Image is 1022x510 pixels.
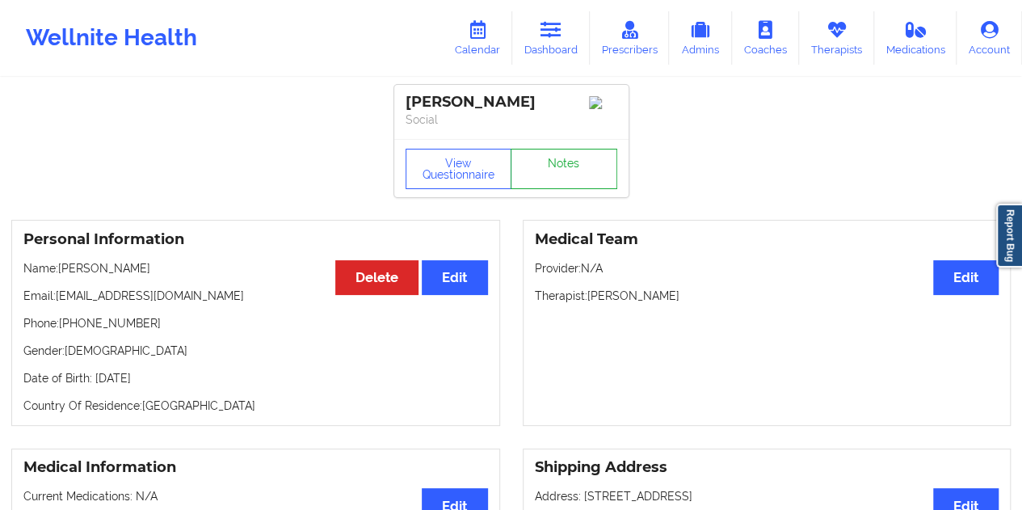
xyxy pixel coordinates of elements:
[732,11,799,65] a: Coaches
[512,11,590,65] a: Dashboard
[23,488,488,504] p: Current Medications: N/A
[511,149,617,189] a: Notes
[23,315,488,331] p: Phone: [PHONE_NUMBER]
[589,96,617,109] img: Image%2Fplaceholer-image.png
[23,398,488,414] p: Country Of Residence: [GEOGRAPHIC_DATA]
[535,488,999,504] p: Address: [STREET_ADDRESS]
[406,112,617,128] p: Social
[799,11,874,65] a: Therapists
[933,260,999,295] button: Edit
[443,11,512,65] a: Calendar
[535,260,999,276] p: Provider: N/A
[23,458,488,477] h3: Medical Information
[996,204,1022,268] a: Report Bug
[23,230,488,249] h3: Personal Information
[23,260,488,276] p: Name: [PERSON_NAME]
[422,260,487,295] button: Edit
[23,288,488,304] p: Email: [EMAIL_ADDRESS][DOMAIN_NAME]
[957,11,1022,65] a: Account
[590,11,670,65] a: Prescribers
[335,260,418,295] button: Delete
[874,11,957,65] a: Medications
[23,343,488,359] p: Gender: [DEMOGRAPHIC_DATA]
[669,11,732,65] a: Admins
[23,370,488,386] p: Date of Birth: [DATE]
[535,230,999,249] h3: Medical Team
[406,93,617,112] div: [PERSON_NAME]
[406,149,512,189] button: View Questionnaire
[535,288,999,304] p: Therapist: [PERSON_NAME]
[535,458,999,477] h3: Shipping Address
